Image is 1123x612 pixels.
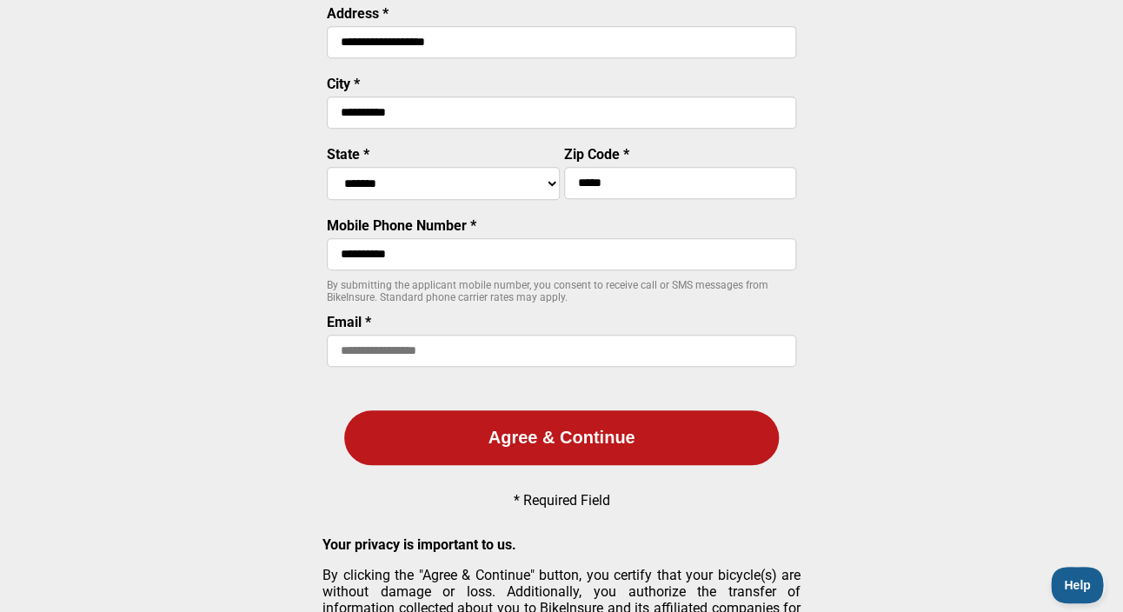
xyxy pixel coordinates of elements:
[327,146,369,163] label: State *
[327,279,796,303] p: By submitting the applicant mobile number, you consent to receive call or SMS messages from BikeI...
[344,410,779,465] button: Agree & Continue
[327,5,389,22] label: Address *
[327,314,371,330] label: Email *
[322,536,516,553] strong: Your privacy is important to us.
[514,492,610,509] p: * Required Field
[327,76,360,92] label: City *
[1051,567,1106,603] iframe: Toggle Customer Support
[564,146,629,163] label: Zip Code *
[327,217,476,234] label: Mobile Phone Number *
